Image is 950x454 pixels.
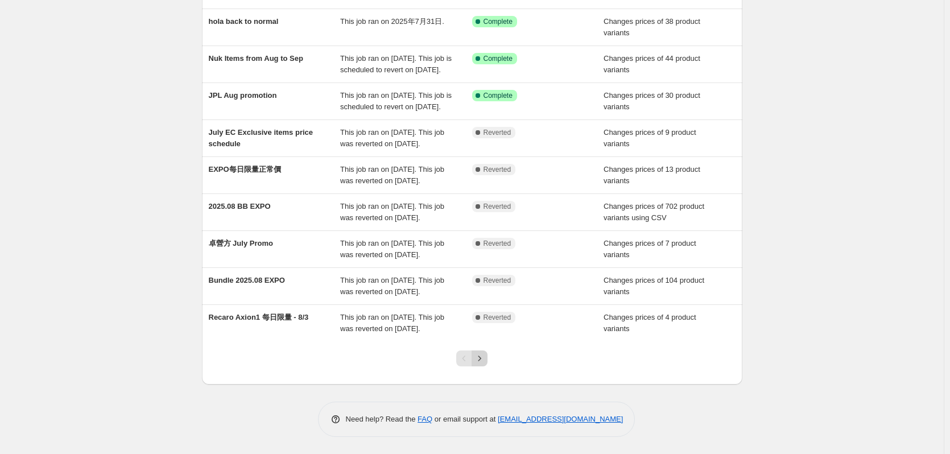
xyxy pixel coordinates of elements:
span: JPL Aug promotion [209,91,277,100]
span: hola back to normal [209,17,279,26]
span: Complete [484,91,513,100]
span: Need help? Read the [346,415,418,423]
span: Nuk Items from Aug to Sep [209,54,303,63]
span: Changes prices of 13 product variants [604,165,700,185]
a: FAQ [418,415,432,423]
span: Complete [484,17,513,26]
span: or email support at [432,415,498,423]
span: EXPO每日限量正常價 [209,165,281,174]
span: July EC Exclusive items price schedule [209,128,313,148]
span: This job ran on [DATE]. This job was reverted on [DATE]. [340,128,444,148]
span: This job ran on 2025年7月31日. [340,17,444,26]
span: This job ran on [DATE]. This job was reverted on [DATE]. [340,276,444,296]
span: This job ran on [DATE]. This job was reverted on [DATE]. [340,313,444,333]
span: Reverted [484,128,511,137]
span: Reverted [484,202,511,211]
span: 卓營方 July Promo [209,239,273,247]
span: Changes prices of 702 product variants using CSV [604,202,704,222]
span: Recaro Axion1 每日限量 - 8/3 [209,313,309,321]
span: This job ran on [DATE]. This job is scheduled to revert on [DATE]. [340,54,452,74]
span: Reverted [484,313,511,322]
nav: Pagination [456,350,488,366]
span: Changes prices of 104 product variants [604,276,704,296]
span: Reverted [484,276,511,285]
span: Changes prices of 7 product variants [604,239,696,259]
span: Changes prices of 9 product variants [604,128,696,148]
span: This job ran on [DATE]. This job was reverted on [DATE]. [340,165,444,185]
button: Next [472,350,488,366]
span: 2025.08 BB EXPO [209,202,271,211]
span: Bundle 2025.08 EXPO [209,276,285,284]
span: Changes prices of 38 product variants [604,17,700,37]
span: This job ran on [DATE]. This job is scheduled to revert on [DATE]. [340,91,452,111]
span: This job ran on [DATE]. This job was reverted on [DATE]. [340,202,444,222]
a: [EMAIL_ADDRESS][DOMAIN_NAME] [498,415,623,423]
span: Complete [484,54,513,63]
span: This job ran on [DATE]. This job was reverted on [DATE]. [340,239,444,259]
span: Reverted [484,165,511,174]
span: Changes prices of 4 product variants [604,313,696,333]
span: Reverted [484,239,511,248]
span: Changes prices of 44 product variants [604,54,700,74]
span: Changes prices of 30 product variants [604,91,700,111]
